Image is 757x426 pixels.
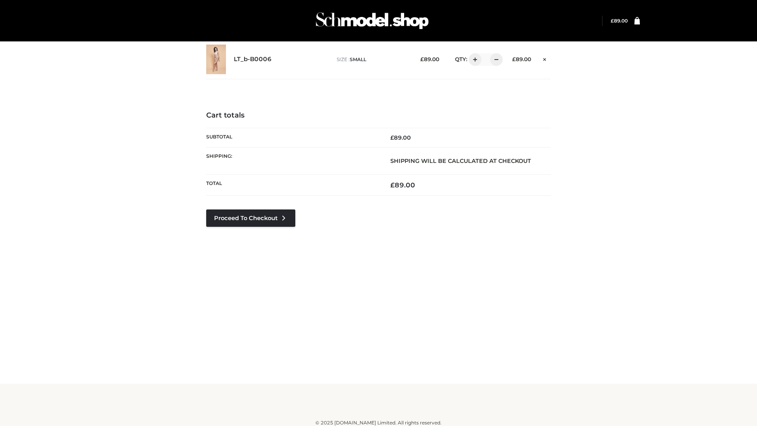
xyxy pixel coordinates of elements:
[512,56,531,62] bdi: 89.00
[313,5,431,36] img: Schmodel Admin 964
[390,181,395,189] span: £
[390,134,394,141] span: £
[206,128,378,147] th: Subtotal
[206,45,226,74] img: LT_b-B0006 - SMALL
[512,56,516,62] span: £
[390,157,531,164] strong: Shipping will be calculated at checkout
[611,18,628,24] bdi: 89.00
[611,18,628,24] a: £89.00
[206,175,378,196] th: Total
[390,134,411,141] bdi: 89.00
[234,56,272,63] a: LT_b-B0006
[337,56,408,63] p: size :
[206,209,295,227] a: Proceed to Checkout
[611,18,614,24] span: £
[447,53,500,66] div: QTY:
[420,56,424,62] span: £
[206,147,378,174] th: Shipping:
[206,111,551,120] h4: Cart totals
[420,56,439,62] bdi: 89.00
[350,56,366,62] span: SMALL
[539,53,551,64] a: Remove this item
[390,181,415,189] bdi: 89.00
